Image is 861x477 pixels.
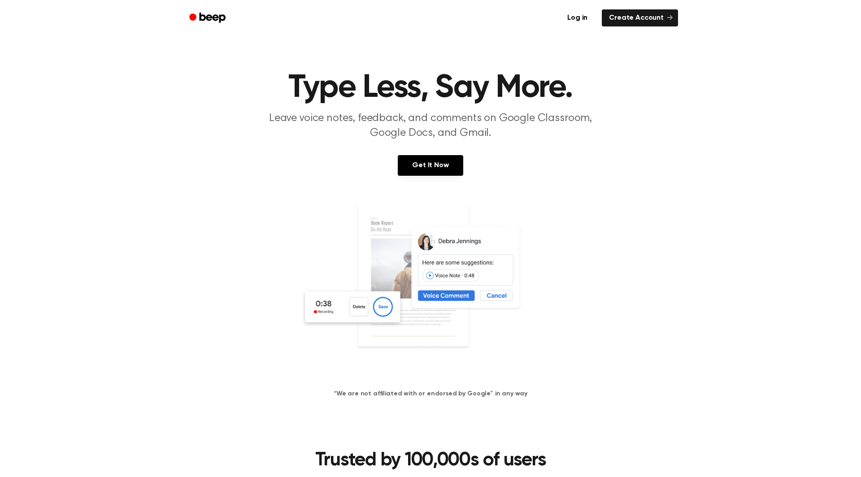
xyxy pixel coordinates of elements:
[258,111,603,141] p: Leave voice notes, feedback, and comments on Google Classroom, Google Docs, and Gmail.
[558,8,596,28] a: Log in
[398,155,463,176] a: Get It Now
[201,72,660,104] h1: Type Less, Say More.
[183,9,234,27] a: Beep
[602,9,678,26] a: Create Account
[11,389,850,399] h4: *We are not affiliated with or endorsed by Google™ in any way
[300,203,561,375] img: Voice Comments on Docs and Recording Widget
[258,449,603,473] h2: Trusted by 100,000s of users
